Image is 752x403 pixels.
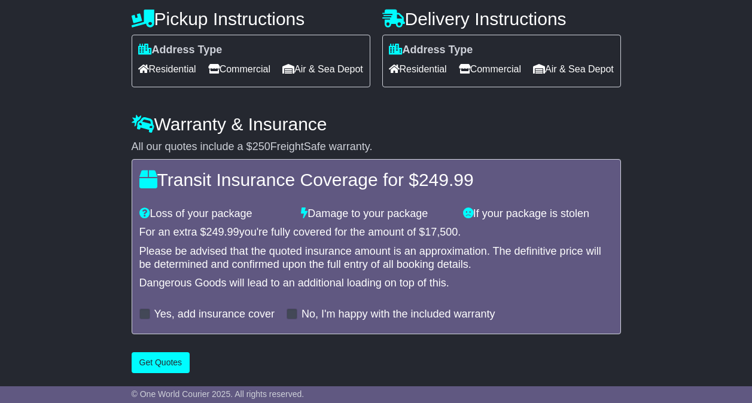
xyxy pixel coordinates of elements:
span: 17,500 [425,226,458,238]
button: Get Quotes [132,352,190,373]
label: Address Type [389,44,473,57]
h4: Transit Insurance Coverage for $ [139,170,613,190]
div: If your package is stolen [457,207,619,221]
label: Yes, add insurance cover [154,308,275,321]
div: Dangerous Goods will lead to an additional loading on top of this. [139,277,613,290]
span: Commercial [208,60,270,78]
span: 250 [252,141,270,152]
h4: Pickup Instructions [132,9,370,29]
div: For an extra $ you're fully covered for the amount of $ . [139,226,613,239]
h4: Warranty & Insurance [132,114,621,134]
span: © One World Courier 2025. All rights reserved. [132,389,305,399]
label: No, I'm happy with the included warranty [302,308,495,321]
div: Please be advised that the quoted insurance amount is an approximation. The definitive price will... [139,245,613,271]
div: All our quotes include a $ FreightSafe warranty. [132,141,621,154]
span: 249.99 [206,226,239,238]
label: Address Type [138,44,223,57]
span: 249.99 [419,170,474,190]
h4: Delivery Instructions [382,9,621,29]
div: Loss of your package [133,207,296,221]
div: Damage to your package [295,207,457,221]
span: Air & Sea Depot [282,60,363,78]
span: Residential [389,60,447,78]
span: Residential [138,60,196,78]
span: Air & Sea Depot [533,60,614,78]
span: Commercial [459,60,521,78]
